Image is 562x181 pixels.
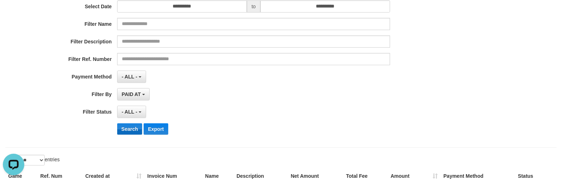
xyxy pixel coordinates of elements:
button: Open LiveChat chat widget [3,3,24,24]
span: - ALL - [122,74,138,80]
span: - ALL - [122,109,138,115]
button: Search [117,123,143,135]
span: to [247,0,260,13]
span: PAID AT [122,91,141,97]
button: - ALL - [117,71,146,83]
select: Showentries [18,155,45,166]
button: - ALL - [117,106,146,118]
button: Export [144,123,168,135]
button: PAID AT [117,88,150,100]
label: Show entries [5,155,60,166]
